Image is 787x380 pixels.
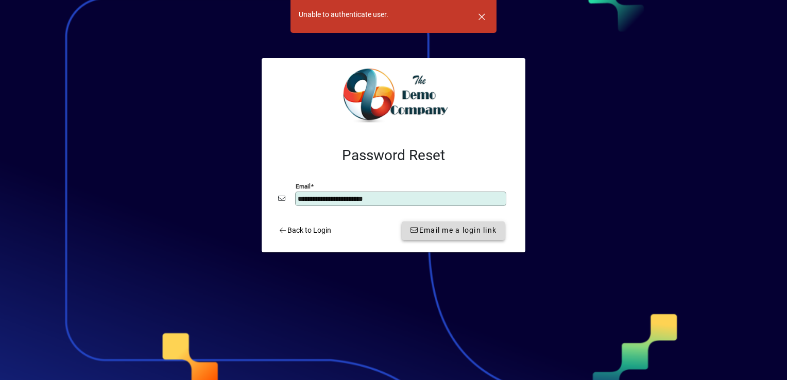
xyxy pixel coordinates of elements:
[296,182,311,189] mat-label: Email
[410,225,497,236] span: Email me a login link
[299,9,388,20] div: Unable to authenticate user.
[278,225,331,236] span: Back to Login
[278,147,509,164] h2: Password Reset
[402,221,505,240] button: Email me a login link
[469,4,494,29] button: Dismiss
[274,221,335,240] a: Back to Login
